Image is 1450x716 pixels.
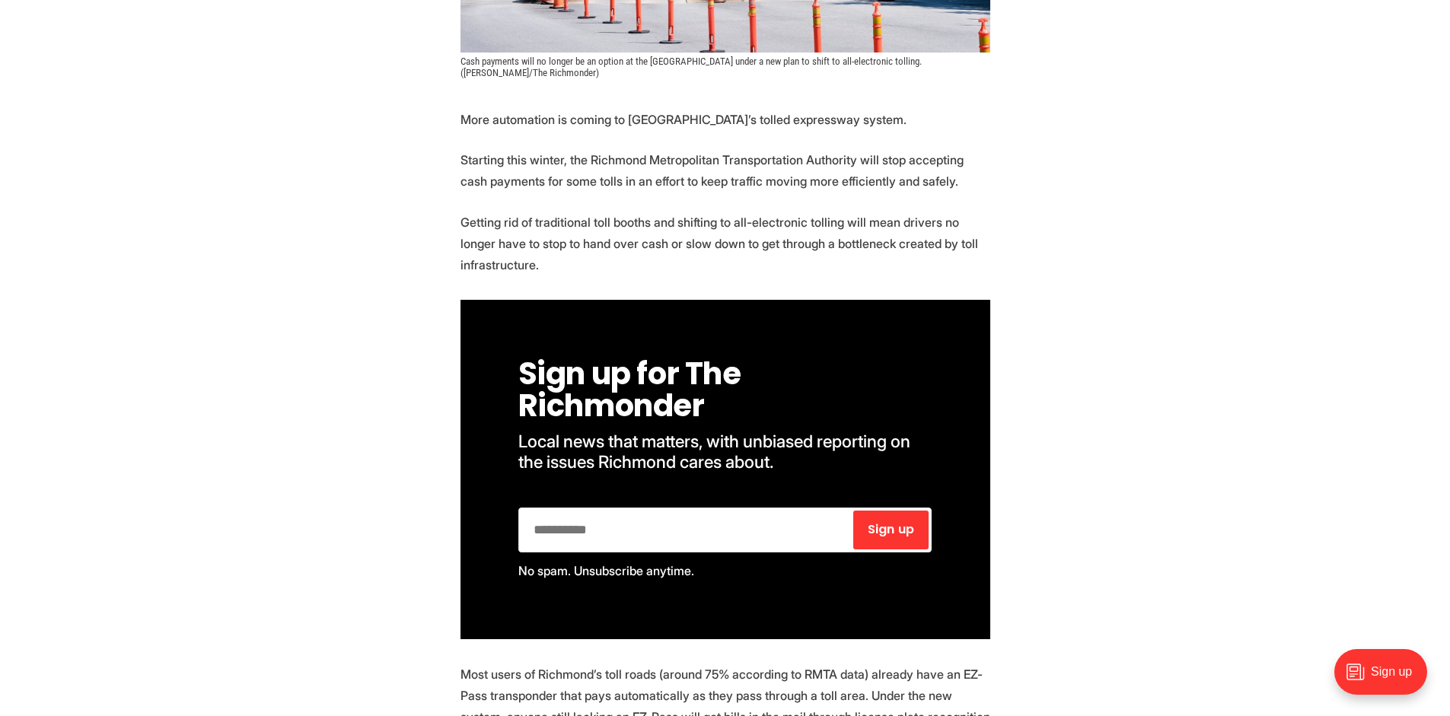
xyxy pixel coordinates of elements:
[460,212,990,275] p: Getting rid of traditional toll booths and shifting to all-electronic tolling will mean drivers n...
[518,352,747,427] span: Sign up for The Richmonder
[460,56,924,78] span: Cash payments will no longer be an option at the [GEOGRAPHIC_DATA] under a new plan to shift to a...
[1321,641,1450,716] iframe: portal-trigger
[460,109,990,130] p: More automation is coming to [GEOGRAPHIC_DATA]’s tolled expressway system.
[518,431,914,472] span: Local news that matters, with unbiased reporting on the issues Richmond cares about.
[518,563,694,578] span: No spam. Unsubscribe anytime.
[868,523,914,536] span: Sign up
[853,511,929,549] button: Sign up
[460,149,990,192] p: Starting this winter, the Richmond Metropolitan Transportation Authority will stop accepting cash...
